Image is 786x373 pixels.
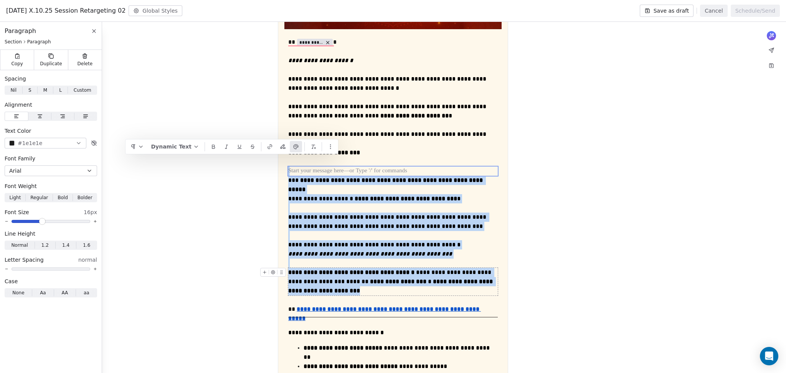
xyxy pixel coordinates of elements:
[11,242,28,249] span: Normal
[27,39,51,45] span: Paragraph
[78,194,92,201] span: Bolder
[640,5,694,17] button: Save as draft
[40,61,62,67] span: Duplicate
[9,167,21,175] span: Arial
[30,194,48,201] span: Regular
[40,289,46,296] span: Aa
[12,289,24,296] span: None
[62,242,69,249] span: 1.4
[731,5,780,17] button: Schedule/Send
[83,242,90,249] span: 1.6
[5,101,32,109] span: Alignment
[5,75,26,83] span: Spacing
[43,87,47,94] span: M
[58,194,68,201] span: Bold
[84,208,97,216] span: 16px
[6,6,125,15] span: [DATE] X.10.25 Session Retargeting 02
[5,182,37,190] span: Font Weight
[9,194,21,201] span: Light
[59,87,62,94] span: L
[61,289,68,296] span: AA
[5,277,18,285] span: Case
[41,242,49,249] span: 1.2
[700,5,727,17] button: Cancel
[5,208,29,216] span: Font Size
[5,230,35,238] span: Line Height
[129,5,182,16] button: Global Styles
[5,155,35,162] span: Font Family
[10,87,17,94] span: Nil
[5,138,86,149] button: #1e1e1e
[5,127,31,135] span: Text Color
[18,139,42,147] span: #1e1e1e
[28,87,31,94] span: S
[78,61,93,67] span: Delete
[5,39,22,45] span: Section
[78,256,97,264] span: normal
[84,289,89,296] span: aa
[5,256,44,264] span: Letter Spacing
[148,141,202,152] button: Dynamic Text
[5,26,36,36] span: Paragraph
[74,87,91,94] span: Custom
[760,347,778,365] div: Open Intercom Messenger
[11,61,23,67] span: Copy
